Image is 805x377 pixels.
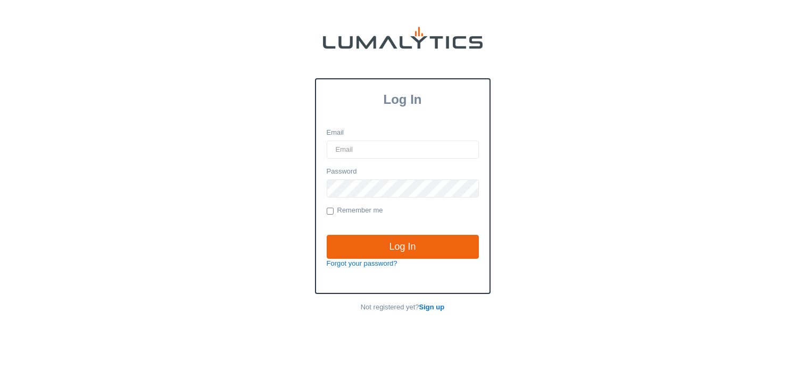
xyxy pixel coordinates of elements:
[316,92,489,107] h3: Log In
[315,302,491,313] p: Not registered yet?
[323,27,483,49] img: lumalytics-black-e9b537c871f77d9ce8d3a6940f85695cd68c596e3f819dc492052d1098752254.png
[327,141,479,159] input: Email
[327,259,397,267] a: Forgot your password?
[327,167,357,177] label: Password
[419,303,445,311] a: Sign up
[327,128,344,138] label: Email
[327,206,383,216] label: Remember me
[327,208,334,215] input: Remember me
[327,235,479,259] input: Log In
